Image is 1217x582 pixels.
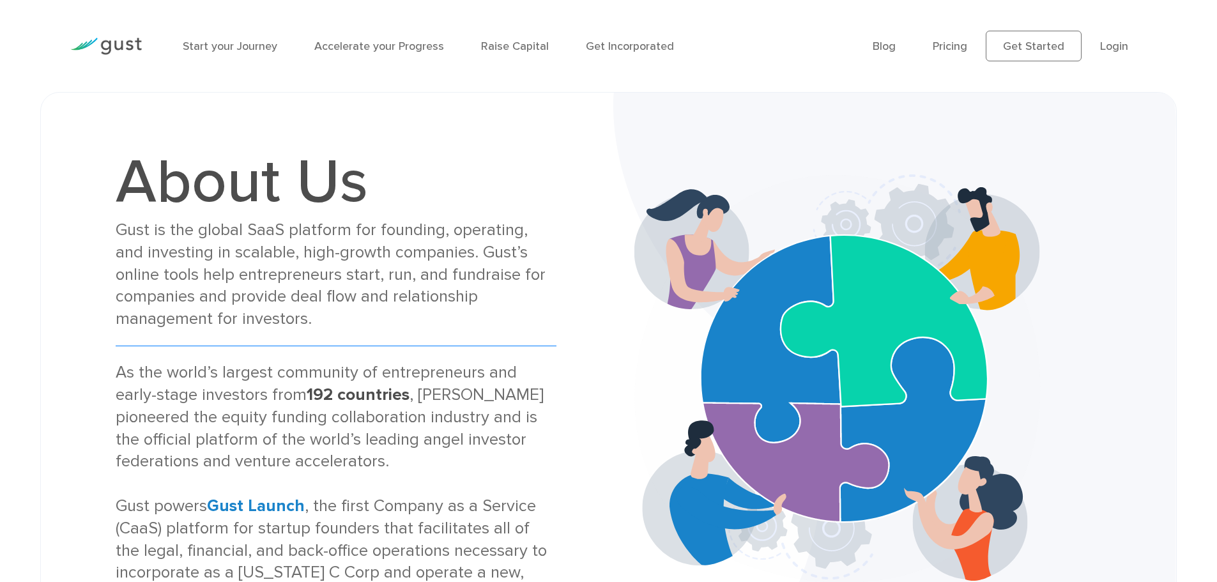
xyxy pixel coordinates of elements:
a: Get Started [986,31,1082,61]
a: Pricing [933,40,967,53]
a: Start your Journey [183,40,277,53]
a: Login [1100,40,1128,53]
img: Gust Logo [70,38,142,55]
strong: 192 countries [307,385,409,404]
a: Get Incorporated [586,40,674,53]
a: Gust Launch [207,496,305,516]
a: Raise Capital [481,40,549,53]
a: Blog [873,40,896,53]
h1: About Us [116,151,556,213]
div: Gust is the global SaaS platform for founding, operating, and investing in scalable, high-growth ... [116,219,556,330]
a: Accelerate your Progress [314,40,444,53]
